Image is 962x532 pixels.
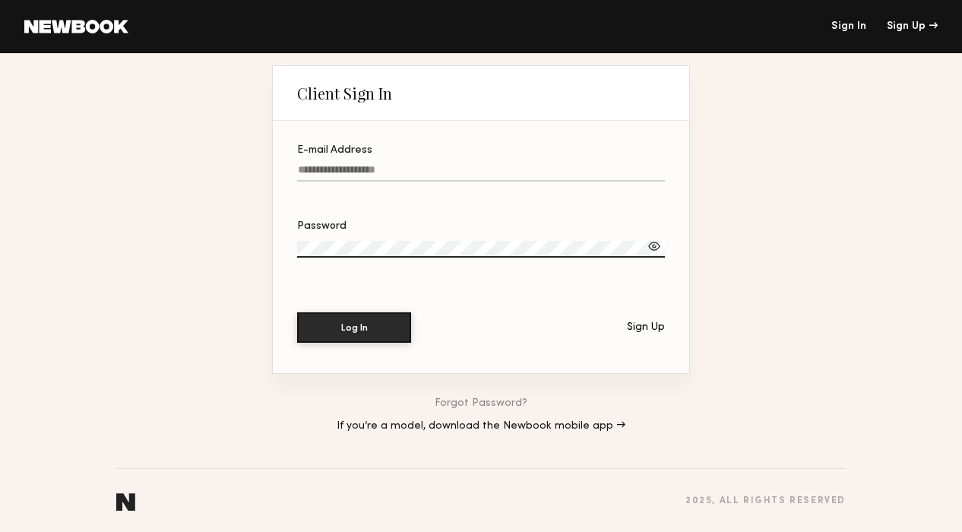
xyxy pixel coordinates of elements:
[297,164,665,182] input: E-mail Address
[297,84,392,103] div: Client Sign In
[435,398,527,409] a: Forgot Password?
[685,496,846,506] div: 2025 , all rights reserved
[627,322,665,333] div: Sign Up
[297,145,665,156] div: E-mail Address
[297,221,665,232] div: Password
[297,312,411,343] button: Log In
[887,21,938,32] div: Sign Up
[297,241,665,258] input: Password
[337,421,625,432] a: If you’re a model, download the Newbook mobile app →
[831,21,866,32] a: Sign In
